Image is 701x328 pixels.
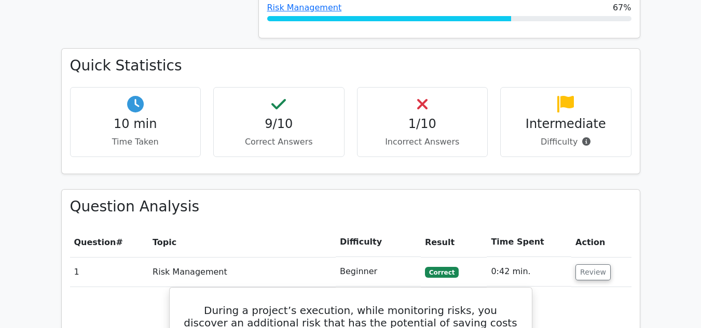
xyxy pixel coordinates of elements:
p: Correct Answers [222,136,336,148]
p: Time Taken [79,136,193,148]
h4: 9/10 [222,117,336,132]
th: Time Spent [487,227,571,257]
th: # [70,227,149,257]
h3: Quick Statistics [70,57,631,75]
button: Review [575,264,611,280]
td: Risk Management [148,257,336,287]
p: Difficulty [509,136,623,148]
td: 1 [70,257,149,287]
h4: Intermediate [509,117,623,132]
span: 67% [613,2,631,14]
th: Topic [148,227,336,257]
td: 0:42 min. [487,257,571,287]
th: Result [421,227,487,257]
th: Action [571,227,631,257]
th: Difficulty [336,227,421,257]
span: Question [74,237,116,247]
h4: 1/10 [366,117,479,132]
a: Risk Management [267,3,342,12]
h4: 10 min [79,117,193,132]
p: Incorrect Answers [366,136,479,148]
h3: Question Analysis [70,198,631,216]
span: Correct [425,267,459,277]
td: Beginner [336,257,421,287]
